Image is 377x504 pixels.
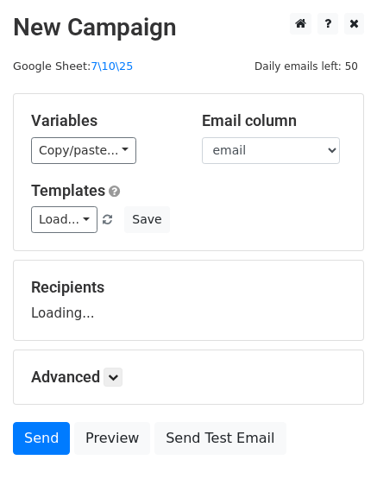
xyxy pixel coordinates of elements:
[202,111,347,130] h5: Email column
[31,111,176,130] h5: Variables
[13,422,70,455] a: Send
[31,278,346,297] h5: Recipients
[31,278,346,323] div: Loading...
[91,60,133,72] a: 7\10\25
[13,60,133,72] small: Google Sheet:
[248,57,364,76] span: Daily emails left: 50
[31,181,105,199] a: Templates
[154,422,286,455] a: Send Test Email
[31,137,136,164] a: Copy/paste...
[248,60,364,72] a: Daily emails left: 50
[13,13,364,42] h2: New Campaign
[74,422,150,455] a: Preview
[31,368,346,387] h5: Advanced
[124,206,169,233] button: Save
[31,206,97,233] a: Load...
